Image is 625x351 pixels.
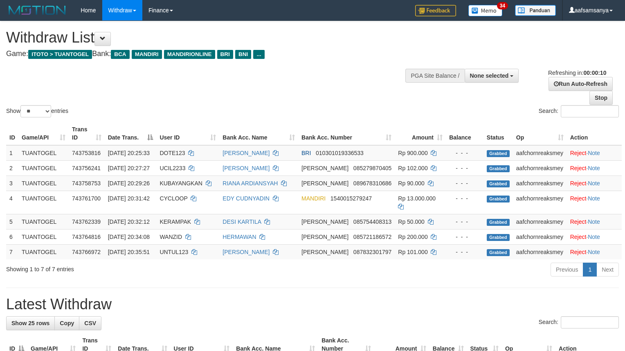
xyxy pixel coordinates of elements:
[487,180,510,187] span: Grabbed
[108,150,150,156] span: [DATE] 20:25:33
[6,244,18,259] td: 7
[18,214,69,229] td: TUANTOGEL
[6,262,254,273] div: Showing 1 to 7 of 7 entries
[105,122,157,145] th: Date Trans.: activate to sort column descending
[548,70,606,76] span: Refreshing in:
[353,218,391,225] span: Copy 085754408313 to clipboard
[223,165,270,171] a: [PERSON_NAME]
[18,160,69,175] td: TUANTOGEL
[223,150,270,156] a: [PERSON_NAME]
[223,180,278,187] a: RIANA ARDIANSYAH
[217,50,233,59] span: BRI
[72,150,101,156] span: 743753816
[164,50,215,59] span: MANDIRIONLINE
[54,316,79,330] a: Copy
[513,244,567,259] td: aafchornreaksmey
[570,218,587,225] a: Reject
[567,214,622,229] td: ·
[6,160,18,175] td: 2
[253,50,264,59] span: ...
[449,233,480,241] div: - - -
[539,316,619,328] label: Search:
[588,180,600,187] a: Note
[470,72,509,79] span: None selected
[108,218,150,225] span: [DATE] 20:32:12
[415,5,456,16] img: Feedback.jpg
[223,195,270,202] a: EDY CUDNYADIN
[570,234,587,240] a: Reject
[449,194,480,202] div: - - -
[353,180,391,187] span: Copy 089678310686 to clipboard
[330,195,372,202] span: Copy 1540015279247 to clipboard
[6,296,619,313] h1: Latest Withdraw
[513,175,567,191] td: aafchornreaksmey
[589,91,613,105] a: Stop
[6,29,409,46] h1: Withdraw List
[6,175,18,191] td: 3
[561,316,619,328] input: Search:
[596,263,619,277] a: Next
[583,263,597,277] a: 1
[353,234,391,240] span: Copy 085721186572 to clipboard
[69,122,105,145] th: Trans ID: activate to sort column ascending
[588,218,600,225] a: Note
[160,150,185,156] span: DOTE123
[6,229,18,244] td: 6
[487,249,510,256] span: Grabbed
[72,234,101,240] span: 743764816
[18,244,69,259] td: TUANTOGEL
[588,234,600,240] a: Note
[446,122,483,145] th: Balance
[567,191,622,214] td: ·
[160,218,191,225] span: KERAMPAK
[108,249,150,255] span: [DATE] 20:35:51
[588,165,600,171] a: Note
[6,145,18,161] td: 1
[398,218,425,225] span: Rp 50.000
[398,249,427,255] span: Rp 101.000
[108,195,150,202] span: [DATE] 20:31:42
[72,249,101,255] span: 743766972
[301,150,311,156] span: BRI
[18,191,69,214] td: TUANTOGEL
[449,149,480,157] div: - - -
[160,180,202,187] span: KUBAYANGKAN
[398,180,425,187] span: Rp 90.000
[18,229,69,244] td: TUANTOGEL
[301,180,348,187] span: [PERSON_NAME]
[398,165,427,171] span: Rp 102.000
[301,195,326,202] span: MANDIRI
[449,164,480,172] div: - - -
[570,180,587,187] a: Reject
[156,122,219,145] th: User ID: activate to sort column ascending
[6,316,55,330] a: Show 25 rows
[487,219,510,226] span: Grabbed
[353,165,391,171] span: Copy 085279870405 to clipboard
[483,122,513,145] th: Status
[487,150,510,157] span: Grabbed
[132,50,162,59] span: MANDIRI
[353,249,391,255] span: Copy 087832301797 to clipboard
[235,50,251,59] span: BNI
[583,70,606,76] strong: 00:00:10
[449,218,480,226] div: - - -
[20,105,51,117] select: Showentries
[160,234,182,240] span: WANZID
[567,229,622,244] td: ·
[108,180,150,187] span: [DATE] 20:29:26
[301,249,348,255] span: [PERSON_NAME]
[487,165,510,172] span: Grabbed
[298,122,395,145] th: Bank Acc. Number: activate to sort column ascending
[513,160,567,175] td: aafchornreaksmey
[398,150,427,156] span: Rp 900.000
[570,249,587,255] a: Reject
[72,165,101,171] span: 743756241
[160,195,187,202] span: CYCLOOP
[405,69,464,83] div: PGA Site Balance /
[570,195,587,202] a: Reject
[567,160,622,175] td: ·
[588,195,600,202] a: Note
[570,165,587,171] a: Reject
[108,165,150,171] span: [DATE] 20:27:27
[84,320,96,326] span: CSV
